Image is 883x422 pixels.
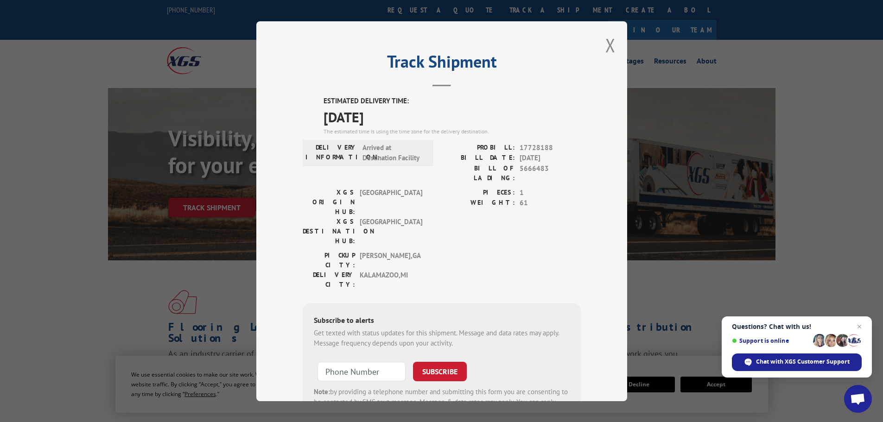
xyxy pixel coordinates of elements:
label: BILL OF LADING: [442,163,515,183]
div: The estimated time is using the time zone for the delivery destination. [324,127,581,135]
label: PICKUP CITY: [303,250,355,270]
label: BILL DATE: [442,153,515,164]
div: Chat with XGS Customer Support [732,353,862,371]
span: 17728188 [520,142,581,153]
div: Subscribe to alerts [314,314,570,328]
span: Arrived at Destination Facility [362,142,425,163]
span: [DATE] [520,153,581,164]
label: XGS DESTINATION HUB: [303,216,355,246]
span: Support is online [732,337,810,344]
label: XGS ORIGIN HUB: [303,187,355,216]
span: [GEOGRAPHIC_DATA] [360,187,422,216]
div: by providing a telephone number and submitting this form you are consenting to be contacted by SM... [314,386,570,418]
label: DELIVERY CITY: [303,270,355,289]
input: Phone Number [318,361,406,381]
span: KALAMAZOO , MI [360,270,422,289]
div: Open chat [844,385,872,413]
span: [GEOGRAPHIC_DATA] [360,216,422,246]
button: Close modal [605,33,616,57]
span: 61 [520,198,581,208]
span: 1 [520,187,581,198]
span: Close chat [854,321,865,332]
label: PROBILL: [442,142,515,153]
span: [DATE] [324,106,581,127]
h2: Track Shipment [303,55,581,73]
label: PIECES: [442,187,515,198]
label: WEIGHT: [442,198,515,208]
div: Get texted with status updates for this shipment. Message and data rates may apply. Message frequ... [314,328,570,348]
label: DELIVERY INFORMATION: [305,142,358,163]
span: [PERSON_NAME] , GA [360,250,422,270]
strong: Note: [314,387,330,396]
span: 5666483 [520,163,581,183]
label: ESTIMATED DELIVERY TIME: [324,96,581,107]
span: Chat with XGS Customer Support [756,358,850,366]
span: Questions? Chat with us! [732,323,862,330]
button: SUBSCRIBE [413,361,467,381]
